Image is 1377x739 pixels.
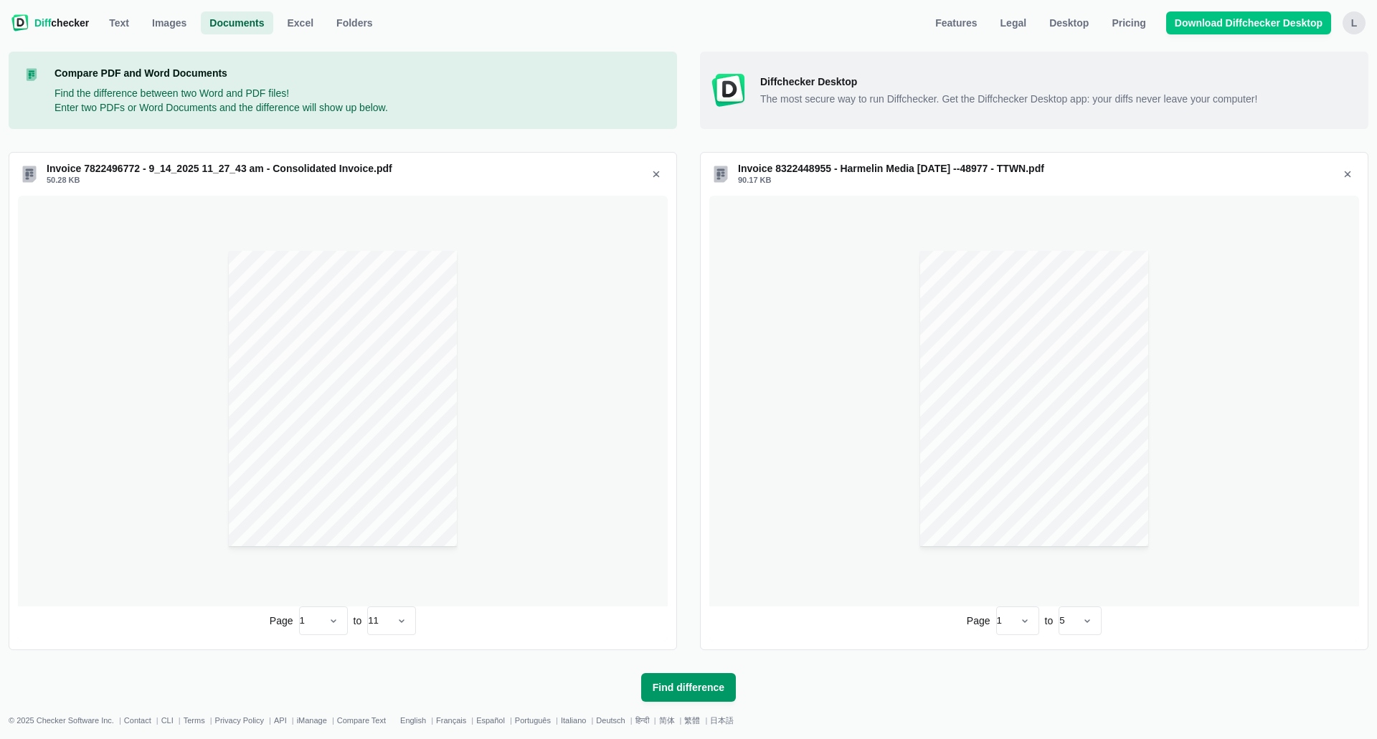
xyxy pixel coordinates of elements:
[992,11,1036,34] a: Legal
[400,716,426,725] a: English
[201,11,273,34] a: Documents
[34,16,89,30] span: checker
[11,11,89,34] a: Diffchecker
[760,75,1357,89] span: Diffchecker Desktop
[161,716,174,725] a: CLI
[47,161,639,176] div: Invoice 7822496772 - 9_14_2025 11_27_43 am - Consolidated Invoice.pdf
[297,716,327,725] a: iManage
[55,100,388,115] p: Enter two PDFs or Word Documents and the difference will show up below.
[1041,11,1097,34] a: Desktop
[184,716,205,725] a: Terms
[354,614,362,628] span: to
[1343,11,1366,34] button: l
[927,11,985,34] a: Features
[328,11,382,34] button: Folders
[515,716,551,725] a: Português
[1109,16,1148,30] span: Pricing
[932,16,980,30] span: Features
[1045,614,1054,628] span: to
[710,716,734,725] a: 日本語
[215,716,264,725] a: Privacy Policy
[659,716,675,725] a: 简体
[1103,11,1154,34] a: Pricing
[1172,16,1325,30] span: Download Diffchecker Desktop
[9,716,124,725] li: © 2025 Checker Software Inc.
[11,14,29,32] img: Diffchecker logo
[650,680,727,695] span: Find difference
[274,716,287,725] a: API
[967,614,990,628] span: Page
[1336,163,1359,186] button: Remove Invoice 8322448955 - Harmelin Media Feb 2025 --48977 - TTWN.pdf
[333,16,376,30] span: Folders
[149,16,189,30] span: Images
[1046,16,1092,30] span: Desktop
[476,716,505,725] a: Español
[143,11,195,34] a: Images
[635,716,649,725] a: हिन्दी
[760,92,1357,106] span: The most secure way to run Diffchecker. Get the Diffchecker Desktop app: your diffs never leave y...
[738,173,1330,187] div: 90.17 KB
[738,161,1330,176] div: Invoice 8322448955 - Harmelin Media Feb 2025 --48977 - TTWN.pdf
[641,673,736,702] button: Find difference
[337,716,386,725] a: Compare Text
[285,16,317,30] span: Excel
[1166,11,1331,34] a: Download Diffchecker Desktop
[55,66,388,80] h1: Compare PDF and Word Documents
[684,716,700,725] a: 繁體
[47,173,639,187] div: 50.28 KB
[124,716,151,725] a: Contact
[55,86,388,100] p: Find the difference between two Word and PDF files!
[645,163,668,186] button: Remove Invoice 7822496772 - 9_14_2025 11_27_43 am - Consolidated Invoice.pdf
[700,52,1368,129] a: Diffchecker Desktop iconDiffchecker Desktop The most secure way to run Diffchecker. Get the Diffc...
[998,16,1030,30] span: Legal
[561,716,586,725] a: Italiano
[436,716,466,725] a: Français
[270,614,293,628] span: Page
[711,73,746,108] img: Diffchecker Desktop icon
[207,16,267,30] span: Documents
[279,11,323,34] a: Excel
[596,716,625,725] a: Deutsch
[106,16,132,30] span: Text
[34,17,51,29] span: Diff
[100,11,138,34] a: Text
